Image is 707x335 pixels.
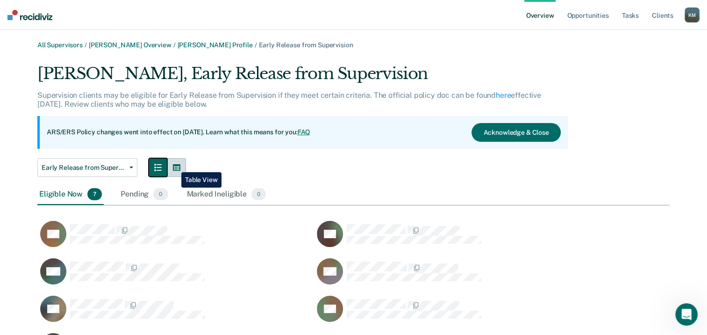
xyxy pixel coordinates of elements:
[298,128,311,136] a: FAQ
[37,184,104,205] div: Eligible Now7
[89,41,171,49] a: [PERSON_NAME] Overview
[685,7,700,22] button: KM
[675,303,698,326] iframe: Intercom live chat
[685,7,700,22] div: K M
[37,220,314,258] div: CaseloadOpportunityCell-01123580
[471,123,560,142] button: Acknowledge & Close
[7,10,52,20] img: Recidiviz
[37,91,541,109] p: Supervision clients may be eligible for Early Release from Supervision if they meet certain crite...
[314,220,591,258] div: CaseloadOpportunityCell-01536722
[496,91,511,100] a: here
[251,188,266,200] span: 0
[253,41,259,49] span: /
[119,184,170,205] div: Pending0
[87,188,102,200] span: 7
[185,184,268,205] div: Marked Ineligible0
[178,41,253,49] a: [PERSON_NAME] Profile
[47,128,310,137] p: ARS/ERS Policy changes went into effect on [DATE]. Learn what this means for you:
[171,41,178,49] span: /
[314,258,591,295] div: CaseloadOpportunityCell-02716129
[37,64,568,91] div: [PERSON_NAME], Early Release from Supervision
[37,258,314,295] div: CaseloadOpportunityCell-02657340
[259,41,353,49] span: Early Release from Supervision
[37,158,137,177] button: Early Release from Supervision
[83,41,89,49] span: /
[314,295,591,333] div: CaseloadOpportunityCell-03806216
[37,41,83,49] a: All Supervisors
[42,164,126,172] span: Early Release from Supervision
[153,188,168,200] span: 0
[37,295,314,333] div: CaseloadOpportunityCell-03156711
